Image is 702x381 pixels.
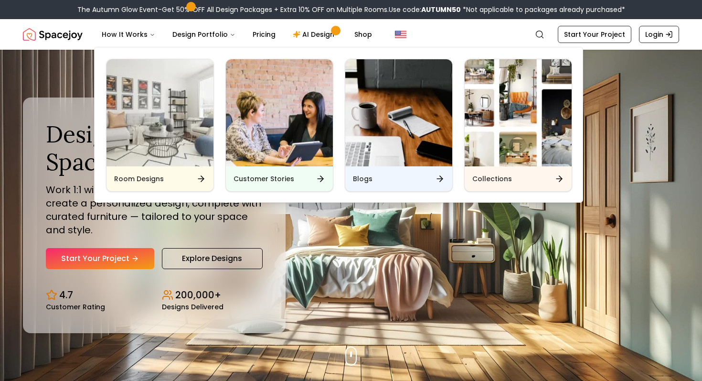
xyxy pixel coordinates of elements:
small: Designs Delivered [162,304,223,310]
img: Spacejoy Logo [23,25,83,44]
a: Shop [347,25,380,44]
div: Design stats [46,281,263,310]
small: Customer Rating [46,304,105,310]
p: Work 1:1 with expert interior designers to create a personalized design, complete with curated fu... [46,183,263,237]
span: *Not applicable to packages already purchased* [461,5,625,14]
button: How It Works [94,25,163,44]
h1: Design Your Dream Space Online [46,120,263,175]
a: Login [639,26,679,43]
a: Pricing [245,25,283,44]
a: Spacejoy [23,25,83,44]
a: Start Your Project [46,248,154,269]
img: United States [395,29,406,40]
a: Start Your Project [558,26,631,43]
button: Design Portfolio [165,25,243,44]
nav: Global [23,19,679,50]
b: AUTUMN50 [421,5,461,14]
span: Use code: [389,5,461,14]
p: 4.7 [59,288,73,302]
p: 200,000+ [175,288,221,302]
a: Explore Designs [162,248,263,269]
a: AI Design [285,25,345,44]
div: The Autumn Glow Event-Get 50% OFF All Design Packages + Extra 10% OFF on Multiple Rooms. [77,5,625,14]
nav: Main [94,25,380,44]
